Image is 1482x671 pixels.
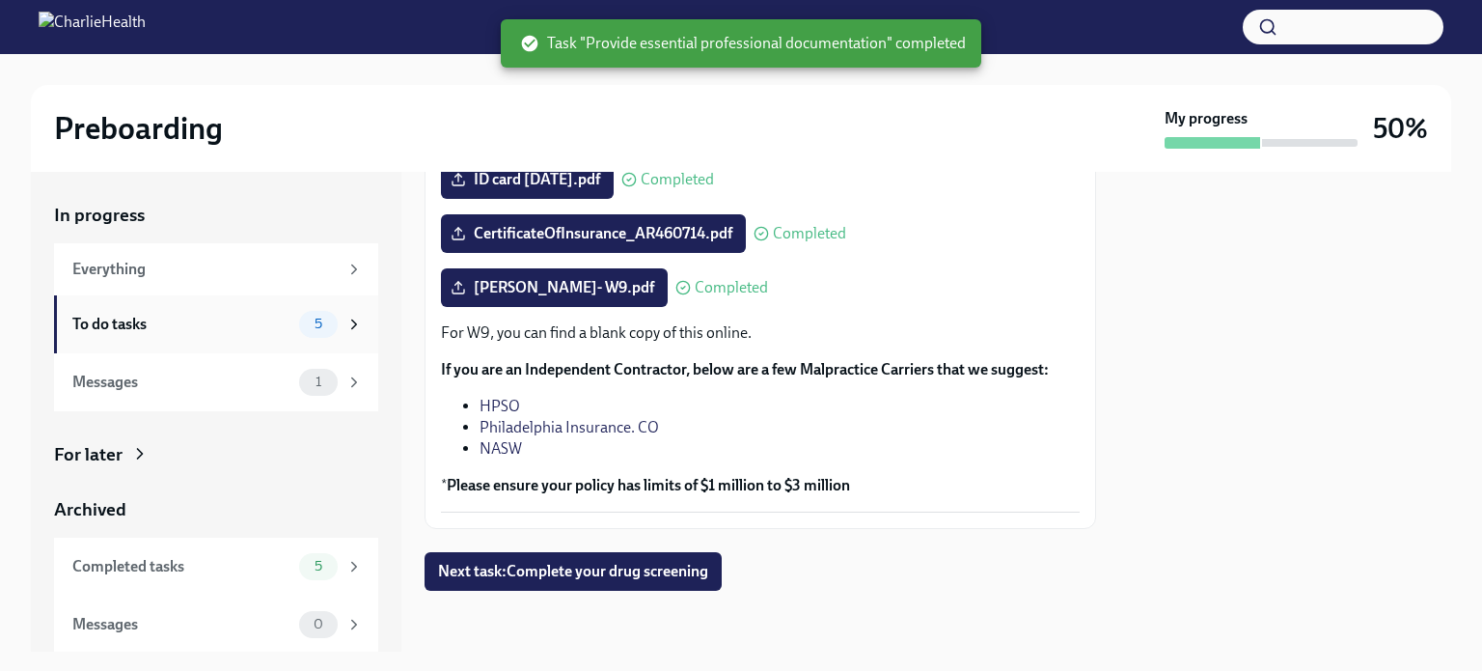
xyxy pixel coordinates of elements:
h2: Preboarding [54,109,223,148]
span: 5 [303,559,334,573]
a: Completed tasks5 [54,538,378,596]
span: ID card [DATE].pdf [454,170,600,189]
a: Philadelphia Insurance. CO [480,418,659,436]
strong: My progress [1165,108,1248,129]
span: 1 [304,375,333,389]
div: Everything [72,259,338,280]
img: CharlieHealth [39,12,146,42]
span: 5 [303,317,334,331]
a: For later [54,442,378,467]
a: Messages1 [54,353,378,411]
div: To do tasks [72,314,291,335]
span: Completed [695,280,768,295]
p: For W9, you can find a blank copy of this online. [441,322,1080,344]
span: [PERSON_NAME]- W9.pdf [454,278,654,297]
span: 0 [302,617,335,631]
span: CertificateOfInsurance_AR460714.pdf [454,224,732,243]
a: NASW [480,439,522,458]
label: [PERSON_NAME]- W9.pdf [441,268,668,307]
h3: 50% [1373,111,1428,146]
strong: Please ensure your policy has limits of $1 million to $3 million [447,476,850,494]
a: Archived [54,497,378,522]
label: CertificateOfInsurance_AR460714.pdf [441,214,746,253]
div: Messages [72,614,291,635]
button: Next task:Complete your drug screening [425,552,722,591]
div: Messages [72,372,291,393]
a: HPSO [480,397,520,415]
a: Everything [54,243,378,295]
a: To do tasks5 [54,295,378,353]
strong: If you are an Independent Contractor, below are a few Malpractice Carriers that we suggest: [441,360,1049,378]
span: Next task : Complete your drug screening [438,562,708,581]
div: For later [54,442,123,467]
span: Completed [641,172,714,187]
div: Completed tasks [72,556,291,577]
a: Messages0 [54,596,378,654]
a: In progress [54,203,378,228]
label: ID card [DATE].pdf [441,160,614,199]
span: Task "Provide essential professional documentation" completed [520,33,966,54]
span: Completed [773,226,846,241]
